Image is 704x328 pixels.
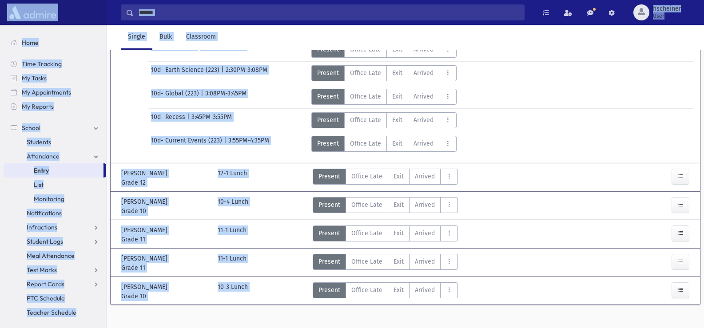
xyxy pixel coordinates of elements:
a: School [4,121,106,135]
a: Entry [4,163,103,178]
span: 2:30PM-3:08PM [226,65,267,81]
span: Present [317,139,339,148]
span: Arrived [414,115,434,125]
div: AttTypes [313,169,458,187]
a: Report Cards [4,277,106,291]
span: Arrived [415,257,435,266]
div: AttTypes [311,89,457,105]
span: Present [317,68,339,78]
span: Grade 11 [121,263,209,273]
span: Office Late [351,172,382,181]
span: [PERSON_NAME] [121,282,169,292]
span: My Tasks [22,74,47,82]
span: Office Late [351,200,382,209]
span: | [221,65,226,81]
span: 3:45PM-3:55PM [191,112,232,128]
a: PTC Schedule [4,291,106,305]
span: Present [318,285,340,295]
span: Students [27,138,51,146]
span: Exit [392,115,402,125]
div: AttTypes [313,225,458,244]
span: PTC Schedule [27,294,65,302]
span: Exit [394,172,404,181]
a: Infractions [4,220,106,234]
span: Exit [394,229,404,238]
div: 11-1 Lunch [218,254,247,273]
span: Exit [392,92,402,101]
a: Bulk [152,25,179,50]
span: [PERSON_NAME] [121,254,169,263]
span: Exit [392,139,402,148]
div: AttTypes [313,254,458,273]
span: 10d- Current Events (223) [151,136,224,152]
div: AttTypes [311,136,457,152]
span: Office Late [350,115,381,125]
span: hscheiner [653,5,681,12]
span: Home [22,39,39,47]
span: Arrived [415,229,435,238]
span: Office Late [351,257,382,266]
a: List [4,178,106,192]
span: User [653,12,681,20]
span: Arrived [414,92,434,101]
span: Monitoring [34,195,64,203]
span: Office Late [351,285,382,295]
a: Classroom [179,25,223,50]
span: Office Late [350,92,381,101]
span: Exit [394,285,404,295]
a: Home [4,36,106,50]
a: My Tasks [4,71,106,85]
span: [PERSON_NAME] [121,169,169,178]
span: Grade 11 [121,235,209,244]
span: List [34,181,44,189]
span: Arrived [415,200,435,209]
div: AttTypes [311,112,457,128]
span: Present [318,172,340,181]
span: Report Cards [27,280,64,288]
img: AdmirePro [7,4,58,21]
div: AttTypes [313,197,458,216]
span: 10d- Earth Science (223) [151,65,221,81]
span: Present [318,229,340,238]
span: Exit [394,200,404,209]
span: [PERSON_NAME] [121,225,169,235]
a: My Appointments [4,85,106,99]
a: Students [4,135,106,149]
span: | [201,89,205,105]
span: Office Late [350,139,381,148]
span: | [187,112,191,128]
div: AttTypes [313,282,458,301]
a: Monitoring [4,192,106,206]
span: Arrived [414,139,434,148]
span: 10d- Global (223) [151,89,201,105]
a: Single [121,25,152,50]
a: Notifications [4,206,106,220]
span: Test Marks [27,266,57,274]
span: Grade 10 [121,206,209,216]
span: Grade 12 [121,178,209,187]
div: AttTypes [311,65,457,81]
span: School [22,124,40,132]
span: Present [317,115,339,125]
span: [PERSON_NAME] [121,197,169,206]
span: Present [317,92,339,101]
a: My Reports [4,99,106,114]
span: Office Late [351,229,382,238]
span: 3:08PM-3:45PM [205,89,247,105]
span: Notifications [27,209,62,217]
div: 10-4 Lunch [218,197,248,216]
span: Time Tracking [22,60,62,68]
span: Meal Attendance [27,252,75,260]
span: Attendance [27,152,60,160]
a: Time Tracking [4,57,106,71]
span: Entry [34,166,49,174]
span: Arrived [415,285,435,295]
span: Exit [394,257,404,266]
a: Test Marks [4,263,106,277]
a: Teacher Schedule [4,305,106,320]
input: Search [134,4,524,20]
span: Present [318,257,340,266]
div: 12-1 Lunch [218,169,247,187]
span: 10d- Recess [151,112,187,128]
span: Grade 10 [121,292,209,301]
